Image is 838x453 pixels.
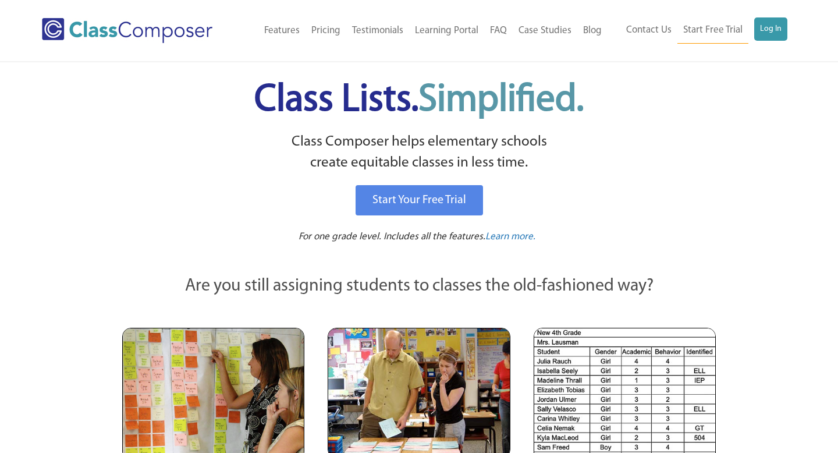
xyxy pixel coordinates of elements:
[372,194,466,206] span: Start Your Free Trial
[122,274,716,299] p: Are you still assigning students to classes the old-fashioned way?
[356,185,483,215] a: Start Your Free Trial
[754,17,787,41] a: Log In
[620,17,677,43] a: Contact Us
[120,132,718,174] p: Class Composer helps elementary schools create equitable classes in less time.
[418,82,584,119] span: Simplified.
[513,18,577,44] a: Case Studies
[254,82,584,119] span: Class Lists.
[409,18,484,44] a: Learning Portal
[346,18,409,44] a: Testimonials
[485,230,535,245] a: Learn more.
[485,232,535,242] span: Learn more.
[306,18,346,44] a: Pricing
[677,17,748,44] a: Start Free Trial
[299,232,485,242] span: For one grade level. Includes all the features.
[577,18,608,44] a: Blog
[239,18,608,44] nav: Header Menu
[42,18,212,43] img: Class Composer
[258,18,306,44] a: Features
[484,18,513,44] a: FAQ
[608,17,787,44] nav: Header Menu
